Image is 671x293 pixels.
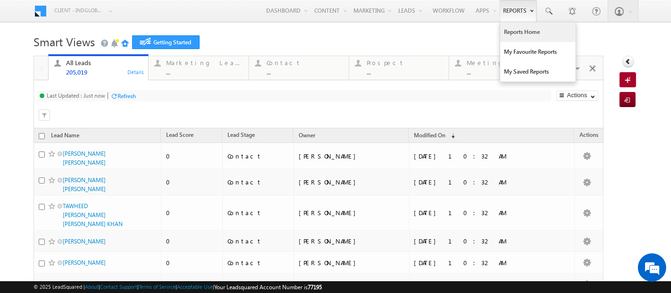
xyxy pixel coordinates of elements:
[223,130,260,142] a: Lead Stage
[148,56,249,80] a: Marketing Leads...
[100,284,137,290] a: Contact Support
[66,59,143,67] div: All Leads
[34,283,322,292] span: © 2025 LeadSquared | | | | |
[127,67,145,76] div: Details
[500,62,576,82] a: My Saved Reports
[48,54,149,81] a: All Leads205,019Details
[63,281,106,288] a: [PERSON_NAME]
[34,34,95,49] span: Smart Views
[414,178,544,186] div: [DATE] 10:32 AM
[66,68,143,75] div: 205,019
[227,237,289,245] div: Contact
[166,280,218,288] div: 0
[299,237,405,245] div: [PERSON_NAME]
[467,59,544,67] div: Meeting
[161,130,198,142] a: Lead Score
[166,237,218,245] div: 0
[367,68,444,75] div: ...
[54,6,104,15] span: Client - indglobal2 (77195)
[227,209,289,217] div: Contact
[367,59,444,67] div: Prospect
[447,132,455,140] span: (sorted descending)
[414,237,544,245] div: [DATE] 10:32 AM
[299,259,405,267] div: [PERSON_NAME]
[249,56,349,80] a: Contact...
[227,280,289,288] div: Contact
[63,150,106,166] a: [PERSON_NAME] [PERSON_NAME]
[132,35,200,49] a: Getting Started
[63,259,106,266] a: [PERSON_NAME]
[299,209,405,217] div: [PERSON_NAME]
[46,130,84,142] a: Lead Name
[449,56,549,80] a: Meeting...
[177,284,213,290] a: Acceptable Use
[63,176,106,193] a: [PERSON_NAME] [PERSON_NAME]
[299,132,315,139] span: Owner
[166,68,243,75] div: ...
[166,152,218,160] div: 0
[39,133,45,139] input: Check all records
[414,259,544,267] div: [DATE] 10:32 AM
[349,56,449,80] a: Prospect...
[267,59,344,67] div: Contact
[299,152,405,160] div: [PERSON_NAME]
[467,68,544,75] div: ...
[227,131,255,138] span: Lead Stage
[166,59,243,67] div: Marketing Leads
[500,42,576,62] a: My Favourite Reports
[414,280,544,288] div: [DATE] 10:32 AM
[85,284,99,290] a: About
[575,130,603,142] span: Actions
[166,209,218,217] div: 0
[500,22,576,42] a: Reports Home
[227,178,289,186] div: Contact
[63,238,106,245] a: [PERSON_NAME]
[117,92,136,100] div: Refresh
[414,209,544,217] div: [DATE] 10:32 AM
[308,284,322,291] span: 77195
[299,178,405,186] div: [PERSON_NAME]
[166,178,218,186] div: 0
[139,284,176,290] a: Terms of Service
[227,152,289,160] div: Contact
[63,202,123,227] a: TAWHEED [PERSON_NAME] [PERSON_NAME] KHAN
[299,280,405,288] div: [PERSON_NAME]
[414,132,446,139] span: Modified On
[166,131,193,138] span: Lead Score
[414,152,544,160] div: [DATE] 10:32 AM
[47,92,105,99] div: Last Updated : Just now
[166,259,218,267] div: 0
[214,284,322,291] span: Your Leadsquared Account Number is
[267,68,344,75] div: ...
[410,130,460,142] a: Modified On (sorted descending)
[227,259,289,267] div: Contact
